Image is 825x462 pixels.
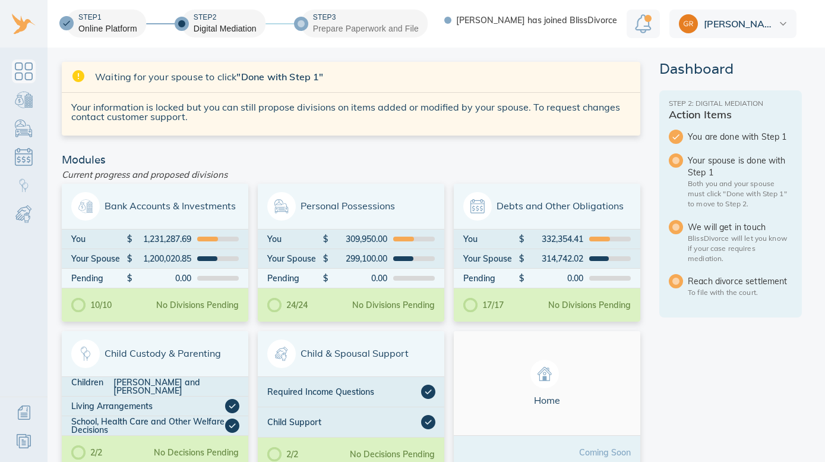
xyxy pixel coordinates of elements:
[329,274,387,282] div: 0.00
[669,109,792,120] div: Action Items
[688,287,792,297] p: To file with the court.
[267,274,323,282] div: Pending
[71,417,225,434] div: School, Health Care and Other Welfare Decisions
[71,340,239,368] span: Child Custody & Parenting
[635,14,652,33] img: Notification
[579,448,631,457] div: Coming Soon
[267,298,308,312] div: 24/24
[95,70,631,84] div: Waiting for your spouse to click
[71,399,225,413] div: Living Arrangements
[463,235,519,243] div: You
[519,274,525,282] div: $
[454,184,640,322] a: Debts and Other ObligationsYou$332,354.41Your Spouse$314,742.02Pending$0.0017/17No Divisions Pending
[323,254,329,263] div: $
[329,235,387,243] div: 309,950.00
[463,192,631,221] span: Debts and Other Obligations
[12,59,36,83] a: Dashboard
[688,131,792,143] span: You are done with Step 1
[133,254,191,263] div: 1,200,020.85
[688,275,792,287] span: Reach divorce settlement
[127,254,133,263] div: $
[350,450,435,458] div: No Decisions Pending
[688,178,792,209] p: Both you and your spouse must click "Done with Step 1" to move to Step 2.
[463,298,504,312] div: 17/17
[519,254,525,263] div: $
[71,298,112,312] div: 10/10
[71,235,127,243] div: You
[679,14,698,33] img: 9f1c3e572e8169d7b9fba609975e2620
[525,254,583,263] div: 314,742.02
[236,71,323,83] strong: "Done with Step 1"
[463,254,519,263] div: Your Spouse
[12,145,36,169] a: Debts & Obligations
[133,274,191,282] div: 0.00
[71,378,113,395] div: Children
[12,117,36,140] a: Personal Possessions
[456,16,617,24] span: [PERSON_NAME] has joined BlissDivorce
[194,23,257,34] div: Digital Mediation
[71,192,239,221] span: Bank Accounts & Investments
[329,254,387,263] div: 299,100.00
[525,274,583,282] div: 0.00
[62,93,640,136] div: Your information is locked but you can still propose divisions on items added or modified by your...
[463,274,519,282] div: Pending
[267,447,298,461] div: 2/2
[154,448,239,457] div: No Decisions Pending
[267,340,435,368] span: Child & Spousal Support
[12,401,36,425] a: Additional Information
[267,254,323,263] div: Your Spouse
[463,360,631,407] span: Home
[267,415,421,429] div: Child Support
[323,274,329,282] div: $
[12,202,36,226] a: Child & Spousal Support
[669,100,792,107] div: Step 2: Digital Mediation
[57,165,645,184] div: Current progress and proposed divisions
[323,235,329,243] div: $
[525,235,583,243] div: 332,354.41
[71,274,127,282] div: Pending
[688,233,792,263] p: BlissDivorce will let you know if your case requires mediation.
[113,378,239,395] div: [PERSON_NAME] and [PERSON_NAME]
[12,88,36,112] a: Bank Accounts & Investments
[704,19,776,29] span: [PERSON_NAME]
[12,429,36,453] a: Resources
[71,445,102,460] div: 2/2
[267,385,421,399] div: Required Income Questions
[156,301,239,309] div: No Divisions Pending
[57,155,645,165] div: Modules
[78,12,137,23] div: Step 1
[313,23,419,34] div: Prepare Paperwork and File
[194,12,257,23] div: Step 2
[71,254,127,263] div: Your Spouse
[352,301,435,309] div: No Divisions Pending
[12,174,36,197] a: Child Custody & Parenting
[62,184,248,322] a: Bank Accounts & InvestmentsYou$1,231,287.69Your Spouse$1,200,020.85Pending$0.0010/10No Divisions ...
[659,62,802,76] div: Dashboard
[133,235,191,243] div: 1,231,287.69
[688,155,792,178] span: Your spouse is done with Step 1
[548,301,631,309] div: No Divisions Pending
[313,12,419,23] div: Step 3
[519,235,525,243] div: $
[127,274,133,282] div: $
[688,221,792,233] span: We will get in touch
[779,22,787,26] img: dropdown.svg
[267,192,435,221] span: Personal Possessions
[78,23,137,34] div: Online Platform
[127,235,133,243] div: $
[267,235,323,243] div: You
[258,184,444,322] a: Personal PossessionsYou$309,950.00Your Spouse$299,100.00Pending$0.0024/24No Divisions Pending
